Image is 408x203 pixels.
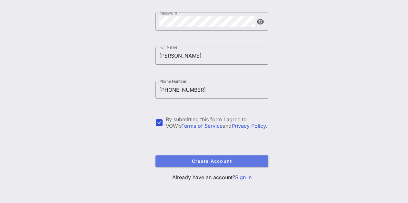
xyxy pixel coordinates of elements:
[155,173,268,181] p: Already have an account?
[159,79,186,84] label: Phone Number
[257,19,264,25] button: append icon
[181,123,223,129] a: Terms of Service
[232,123,266,129] a: Privacy Policy
[166,116,268,129] div: By submitting this form I agree to VOW’s and .
[235,174,252,180] a: Sign In
[161,158,263,164] span: Create Account
[159,11,177,15] label: Password
[155,155,268,167] button: Create Account
[159,45,177,50] label: Full Name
